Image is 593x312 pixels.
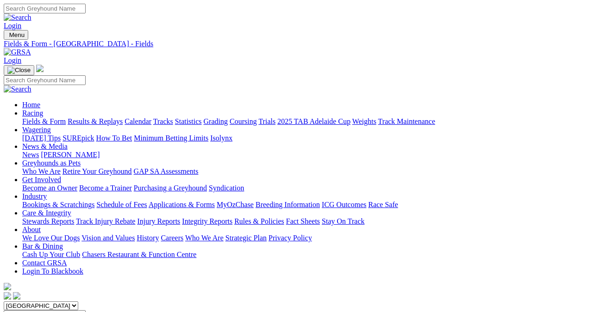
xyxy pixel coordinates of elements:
[185,234,224,242] a: Who We Are
[22,251,80,258] a: Cash Up Your Club
[22,176,61,184] a: Get Involved
[322,201,366,208] a: ICG Outcomes
[4,75,86,85] input: Search
[4,40,589,48] a: Fields & Form - [GEOGRAPHIC_DATA] - Fields
[22,126,51,134] a: Wagering
[234,217,284,225] a: Rules & Policies
[277,117,350,125] a: 2025 TAB Adelaide Cup
[134,184,207,192] a: Purchasing a Greyhound
[258,117,275,125] a: Trials
[13,292,20,300] img: twitter.svg
[4,283,11,290] img: logo-grsa-white.png
[22,242,63,250] a: Bar & Dining
[268,234,312,242] a: Privacy Policy
[22,251,589,259] div: Bar & Dining
[22,201,589,209] div: Industry
[256,201,320,208] a: Breeding Information
[22,151,589,159] div: News & Media
[22,184,77,192] a: Become an Owner
[378,117,435,125] a: Track Maintenance
[22,159,81,167] a: Greyhounds as Pets
[22,134,589,142] div: Wagering
[4,4,86,13] input: Search
[4,48,31,56] img: GRSA
[286,217,320,225] a: Fact Sheets
[175,117,202,125] a: Statistics
[22,101,40,109] a: Home
[134,134,208,142] a: Minimum Betting Limits
[209,184,244,192] a: Syndication
[4,56,21,64] a: Login
[4,65,34,75] button: Toggle navigation
[9,31,25,38] span: Menu
[137,217,180,225] a: Injury Reports
[149,201,215,208] a: Applications & Forms
[161,234,183,242] a: Careers
[4,292,11,300] img: facebook.svg
[96,134,132,142] a: How To Bet
[137,234,159,242] a: History
[22,142,68,150] a: News & Media
[22,234,80,242] a: We Love Our Dogs
[22,201,94,208] a: Bookings & Scratchings
[22,184,589,192] div: Get Involved
[76,217,135,225] a: Track Injury Rebate
[22,234,589,242] div: About
[4,85,31,93] img: Search
[368,201,398,208] a: Race Safe
[182,217,232,225] a: Integrity Reports
[22,117,66,125] a: Fields & Form
[96,201,147,208] a: Schedule of Fees
[81,234,135,242] a: Vision and Values
[22,217,589,226] div: Care & Integrity
[7,67,31,74] img: Close
[22,151,39,159] a: News
[125,117,151,125] a: Calendar
[210,134,232,142] a: Isolynx
[225,234,267,242] a: Strategic Plan
[230,117,257,125] a: Coursing
[68,117,123,125] a: Results & Replays
[62,134,94,142] a: SUREpick
[217,201,254,208] a: MyOzChase
[4,13,31,22] img: Search
[82,251,196,258] a: Chasers Restaurant & Function Centre
[22,134,61,142] a: [DATE] Tips
[4,30,28,40] button: Toggle navigation
[322,217,364,225] a: Stay On Track
[62,167,132,175] a: Retire Your Greyhound
[134,167,199,175] a: GAP SA Assessments
[22,192,47,200] a: Industry
[22,259,67,267] a: Contact GRSA
[41,151,100,159] a: [PERSON_NAME]
[22,109,43,117] a: Racing
[4,22,21,30] a: Login
[22,226,41,233] a: About
[22,217,74,225] a: Stewards Reports
[22,267,83,275] a: Login To Blackbook
[204,117,228,125] a: Grading
[153,117,173,125] a: Tracks
[36,65,44,72] img: logo-grsa-white.png
[22,209,71,217] a: Care & Integrity
[22,167,589,176] div: Greyhounds as Pets
[352,117,376,125] a: Weights
[22,117,589,126] div: Racing
[22,167,61,175] a: Who We Are
[79,184,132,192] a: Become a Trainer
